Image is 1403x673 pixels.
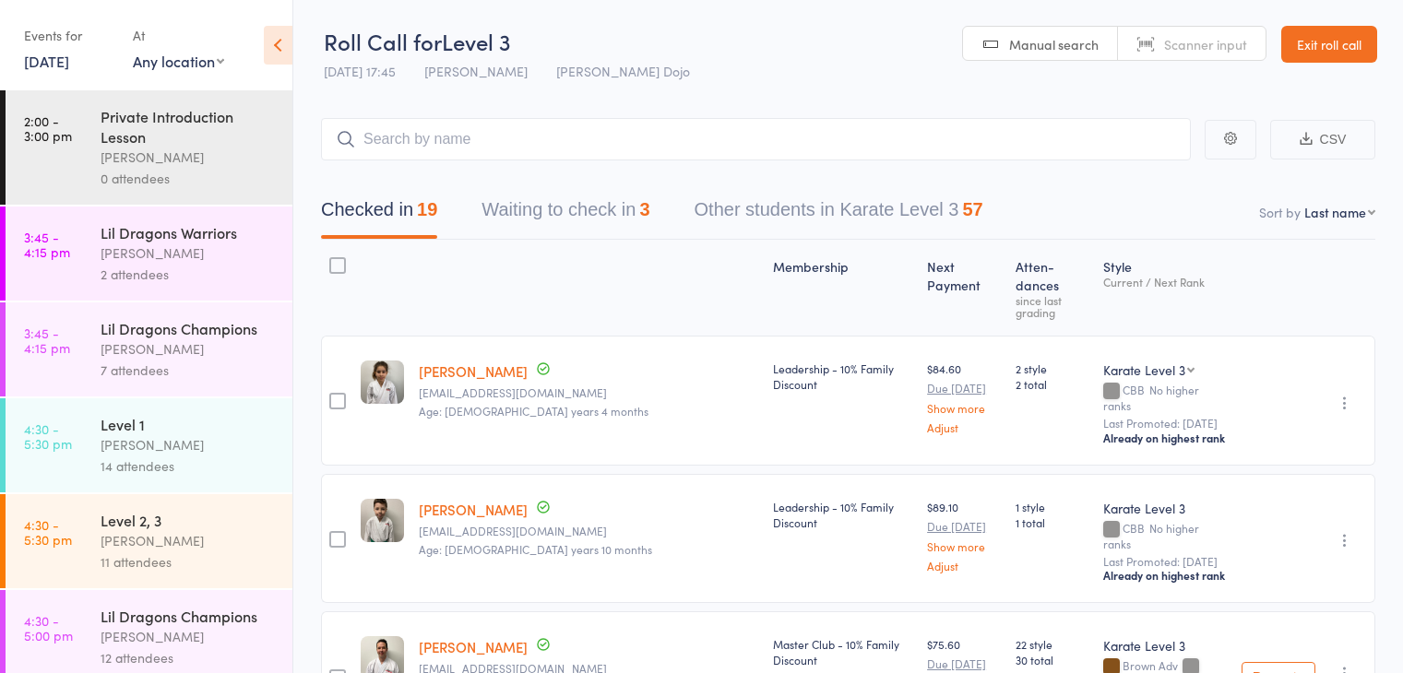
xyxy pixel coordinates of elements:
time: 3:45 - 4:15 pm [24,230,70,259]
a: 4:30 -5:30 pmLevel 2, 3[PERSON_NAME]11 attendees [6,494,292,588]
div: 2 attendees [101,264,277,285]
div: CBB [1103,522,1227,549]
div: Lil Dragons Champions [101,318,277,338]
small: sgh_4081@yahoo.com [419,386,758,399]
span: [PERSON_NAME] Dojo [556,62,690,80]
div: 14 attendees [101,455,277,477]
a: 3:45 -4:15 pmLil Dragons Warriors[PERSON_NAME]2 attendees [6,207,292,301]
div: [PERSON_NAME] [101,147,277,168]
div: Membership [766,248,920,327]
a: [PERSON_NAME] [419,500,528,519]
span: Age: [DEMOGRAPHIC_DATA] years 10 months [419,541,652,557]
div: Last name [1304,203,1366,221]
input: Search by name [321,118,1191,160]
small: Last Promoted: [DATE] [1103,417,1227,430]
button: Other students in Karate Level 357 [695,190,983,239]
div: CBB [1103,384,1227,411]
time: 4:30 - 5:00 pm [24,613,73,643]
time: 4:30 - 5:30 pm [24,517,72,547]
small: Due [DATE] [927,520,1001,533]
div: Any location [133,51,224,71]
div: $89.10 [927,499,1001,572]
span: 22 style [1016,636,1088,652]
span: Scanner input [1164,35,1247,53]
time: 3:45 - 4:15 pm [24,325,70,355]
div: Karate Level 3 [1103,360,1185,379]
label: Sort by [1259,203,1301,221]
div: Level 2, 3 [101,510,277,530]
button: Checked in19 [321,190,437,239]
div: Leadership - 10% Family Discount [773,360,912,392]
div: 57 [962,199,982,219]
img: image1624260680.png [361,499,404,542]
div: 0 attendees [101,168,277,189]
a: Adjust [927,560,1001,572]
span: Manual search [1009,35,1099,53]
span: No higher ranks [1103,382,1199,413]
time: 4:30 - 5:30 pm [24,421,72,451]
div: Karate Level 3 [1103,636,1227,655]
span: 2 total [1016,376,1088,392]
a: 2:00 -3:00 pmPrivate Introduction Lesson[PERSON_NAME]0 attendees [6,90,292,205]
div: 11 attendees [101,551,277,573]
div: 7 attendees [101,360,277,381]
time: 2:00 - 3:00 pm [24,113,72,143]
div: [PERSON_NAME] [101,338,277,360]
div: Style [1096,248,1234,327]
div: Events for [24,20,114,51]
span: 2 style [1016,360,1088,376]
div: [PERSON_NAME] [101,242,277,264]
div: Already on highest rank [1103,431,1227,445]
button: CSV [1270,120,1375,159]
div: Lil Dragons Warriors [101,222,277,242]
small: festivus@gmail.com [419,525,758,537]
a: Adjust [927,421,1001,433]
div: Lil Dragons Champions [101,606,277,626]
span: 1 total [1016,514,1088,530]
div: [PERSON_NAME] [101,626,277,647]
div: Master Club - 10% Family Discount [773,636,912,667]
div: Next Payment [920,248,1008,327]
a: Show more [927,540,1001,552]
span: Level 3 [442,26,511,56]
div: 3 [639,199,649,219]
div: [PERSON_NAME] [101,530,277,551]
a: [DATE] [24,51,69,71]
div: since last grading [1016,294,1088,318]
a: [PERSON_NAME] [419,637,528,656]
div: Leadership - 10% Family Discount [773,499,912,530]
small: Due [DATE] [927,657,1001,670]
div: [PERSON_NAME] [101,434,277,455]
button: Waiting to check in3 [482,190,649,239]
div: 12 attendees [101,647,277,668]
a: Show more [927,402,1001,414]
span: [PERSON_NAME] [424,62,528,80]
div: Karate Level 3 [1103,499,1227,517]
div: Current / Next Rank [1103,276,1227,288]
div: Already on highest rank [1103,568,1227,583]
span: [DATE] 17:45 [324,62,396,80]
a: 3:45 -4:15 pmLil Dragons Champions[PERSON_NAME]7 attendees [6,302,292,396]
a: [PERSON_NAME] [419,361,528,381]
span: Roll Call for [324,26,442,56]
div: At [133,20,224,51]
a: Exit roll call [1281,26,1377,63]
div: Level 1 [101,414,277,434]
div: Private Introduction Lesson [101,106,277,147]
span: Age: [DEMOGRAPHIC_DATA] years 4 months [419,403,648,419]
span: 1 style [1016,499,1088,514]
span: No higher ranks [1103,520,1199,551]
a: 4:30 -5:30 pmLevel 1[PERSON_NAME]14 attendees [6,398,292,492]
img: image1624057444.png [361,360,404,404]
div: $84.60 [927,360,1001,433]
small: Due [DATE] [927,382,1001,395]
span: 30 total [1016,652,1088,667]
div: Atten­dances [1008,248,1096,327]
div: 19 [417,199,437,219]
small: Last Promoted: [DATE] [1103,555,1227,568]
